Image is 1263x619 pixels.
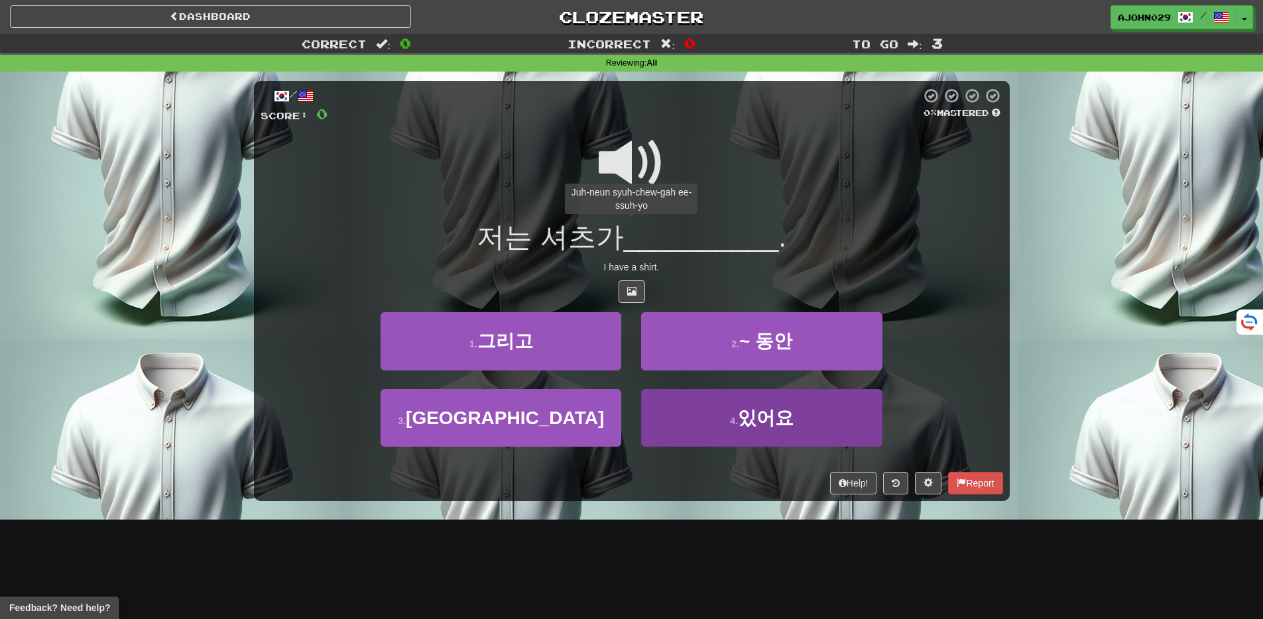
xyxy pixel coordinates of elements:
[778,221,786,253] span: .
[921,107,1003,119] div: Mastered
[1200,11,1207,20] span: /
[381,312,621,370] button: 1.그리고
[568,37,651,50] span: Incorrect
[646,58,657,68] strong: All
[731,339,739,349] small: 2 .
[398,416,406,426] small: 3 .
[730,416,738,426] small: 4 .
[948,472,1002,494] button: Report
[1111,5,1236,29] a: Ajohn029 /
[316,105,328,122] span: 0
[431,5,832,28] a: Clozemaster
[739,331,792,351] span: ~ 동안
[261,87,328,104] div: /
[883,472,908,494] button: Round history (alt+y)
[381,389,621,447] button: 3.[GEOGRAPHIC_DATA]
[924,107,937,118] span: 0 %
[830,472,877,494] button: Help!
[400,35,411,51] span: 0
[852,37,898,50] span: To go
[684,35,695,51] span: 0
[932,35,943,51] span: 3
[406,408,604,428] span: [GEOGRAPHIC_DATA]
[619,280,645,303] button: Show image (alt+x)
[1118,11,1171,23] span: Ajohn029
[10,5,411,28] a: Dashboard
[376,38,391,50] span: :
[469,339,477,349] small: 1 .
[9,601,110,614] span: Open feedback widget
[261,110,308,121] span: Score:
[477,331,533,351] span: 그리고
[624,221,779,253] span: __________
[641,312,882,370] button: 2.~ 동안
[261,260,1003,274] div: I have a shirt.
[660,38,675,50] span: :
[302,37,367,50] span: Correct
[738,408,794,428] span: 있어요
[565,184,697,214] div: Juh-neun syuh-chew-gah ee-ssuh-yo
[908,38,922,50] span: :
[641,389,882,447] button: 4.있어요
[477,221,624,253] span: 저는 셔츠가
